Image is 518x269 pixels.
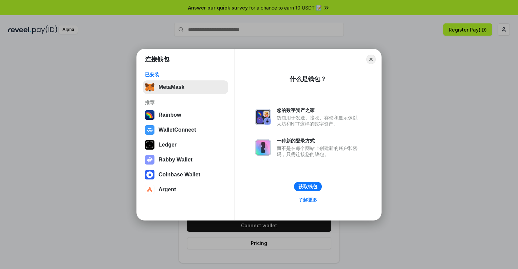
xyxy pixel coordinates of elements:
div: 推荐 [145,99,226,105]
a: 了解更多 [294,195,321,204]
div: 已安装 [145,72,226,78]
div: MetaMask [159,84,184,90]
button: MetaMask [143,80,228,94]
div: 一种新的登录方式 [277,138,361,144]
div: 了解更多 [298,197,317,203]
button: Rainbow [143,108,228,122]
img: svg+xml,%3Csvg%20xmlns%3D%22http%3A%2F%2Fwww.w3.org%2F2000%2Fsvg%22%20fill%3D%22none%22%20viewBox... [145,155,154,165]
button: WalletConnect [143,123,228,137]
button: Argent [143,183,228,196]
img: svg+xml,%3Csvg%20xmlns%3D%22http%3A%2F%2Fwww.w3.org%2F2000%2Fsvg%22%20fill%3D%22none%22%20viewBox... [255,109,271,125]
button: Rabby Wallet [143,153,228,167]
h1: 连接钱包 [145,55,169,63]
img: svg+xml,%3Csvg%20xmlns%3D%22http%3A%2F%2Fwww.w3.org%2F2000%2Fsvg%22%20fill%3D%22none%22%20viewBox... [255,139,271,156]
button: Coinbase Wallet [143,168,228,181]
img: svg+xml,%3Csvg%20fill%3D%22none%22%20height%3D%2233%22%20viewBox%3D%220%200%2035%2033%22%20width%... [145,82,154,92]
img: svg+xml,%3Csvg%20xmlns%3D%22http%3A%2F%2Fwww.w3.org%2F2000%2Fsvg%22%20width%3D%2228%22%20height%3... [145,140,154,150]
div: 钱包用于发送、接收、存储和显示像以太坊和NFT这样的数字资产。 [277,115,361,127]
button: 获取钱包 [294,182,322,191]
div: Coinbase Wallet [159,172,200,178]
div: WalletConnect [159,127,196,133]
div: 什么是钱包？ [290,75,326,83]
img: svg+xml,%3Csvg%20width%3D%2228%22%20height%3D%2228%22%20viewBox%3D%220%200%2028%2028%22%20fill%3D... [145,170,154,179]
button: Ledger [143,138,228,152]
img: svg+xml,%3Csvg%20width%3D%2228%22%20height%3D%2228%22%20viewBox%3D%220%200%2028%2028%22%20fill%3D... [145,185,154,194]
button: Close [366,55,376,64]
img: svg+xml,%3Csvg%20width%3D%2228%22%20height%3D%2228%22%20viewBox%3D%220%200%2028%2028%22%20fill%3D... [145,125,154,135]
div: Argent [159,187,176,193]
div: Rainbow [159,112,181,118]
div: 获取钱包 [298,184,317,190]
div: 您的数字资产之家 [277,107,361,113]
div: 而不是在每个网站上创建新的账户和密码，只需连接您的钱包。 [277,145,361,157]
div: Ledger [159,142,177,148]
img: svg+xml,%3Csvg%20width%3D%22120%22%20height%3D%22120%22%20viewBox%3D%220%200%20120%20120%22%20fil... [145,110,154,120]
div: Rabby Wallet [159,157,192,163]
